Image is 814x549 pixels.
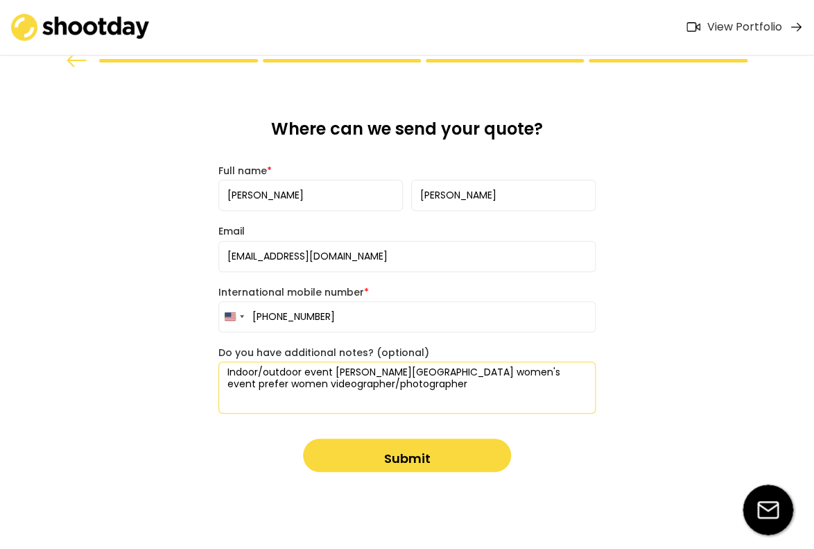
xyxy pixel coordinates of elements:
[218,301,596,332] input: (201) 555-0123
[218,225,596,237] div: Email
[218,180,403,211] input: First name
[303,439,511,472] button: Submit
[218,241,596,272] input: Email
[219,302,248,332] button: Selected country
[743,484,793,535] img: email-icon%20%281%29.svg
[411,180,596,211] input: Last name
[707,20,782,35] div: View Portfolio
[218,286,596,298] div: International mobile number
[218,346,596,359] div: Do you have additional notes? (optional)
[218,118,596,151] div: Where can we send your quote?
[218,164,596,177] div: Full name
[67,53,87,67] img: arrow%20back.svg
[11,14,150,41] img: shootday_logo.png
[686,22,700,32] img: Icon%20feather-video%402x.png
